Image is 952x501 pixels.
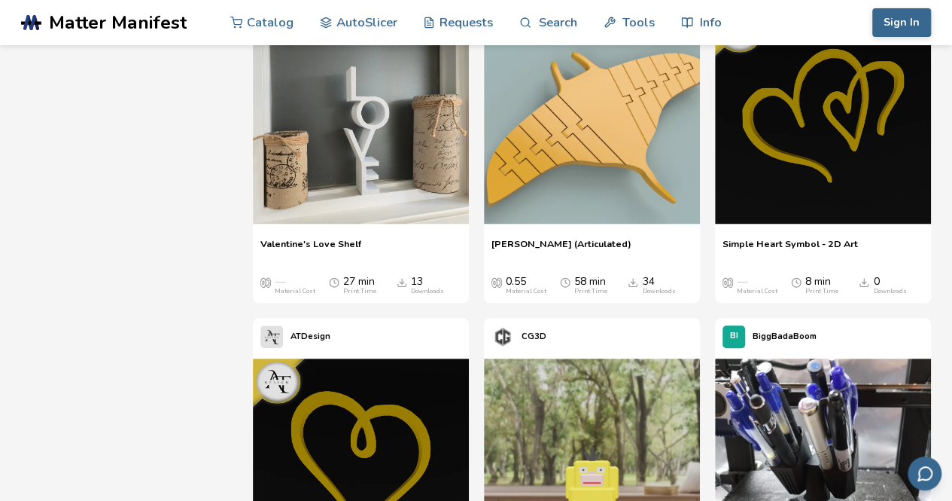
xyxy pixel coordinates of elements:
[737,276,747,288] span: —
[859,276,869,288] span: Downloads
[491,325,514,348] img: CG3D's profile
[730,331,738,341] span: BI
[275,288,315,295] div: Material Cost
[872,8,931,37] button: Sign In
[908,457,941,490] button: Send feedback via email
[49,12,187,33] span: Matter Manifest
[805,288,838,295] div: Print Time
[484,318,554,356] a: CG3D's profileCG3D
[753,328,817,344] p: BiggBadaBoom
[737,288,777,295] div: Material Cost
[873,288,906,295] div: Downloads
[873,276,906,295] div: 0
[791,276,801,288] span: Average Print Time
[560,276,570,288] span: Average Print Time
[275,276,285,288] span: —
[411,276,444,295] div: 13
[260,325,283,348] img: ATDesign's profile
[574,276,607,295] div: 58 min
[805,276,838,295] div: 8 min
[491,276,502,288] span: Average Cost
[343,288,376,295] div: Print Time
[522,328,546,344] p: CG3D
[329,276,339,288] span: Average Print Time
[343,276,376,295] div: 27 min
[722,238,858,261] a: Simple Heart Symbol - 2D Art
[260,238,361,261] a: Valentine's Love Shelf
[642,288,675,295] div: Downloads
[506,276,546,295] div: 0.55
[628,276,638,288] span: Downloads
[397,276,407,288] span: Downloads
[290,328,330,344] p: ATDesign
[253,318,338,356] a: ATDesign's profileATDesign
[722,276,733,288] span: Average Cost
[642,276,675,295] div: 34
[506,288,546,295] div: Material Cost
[260,276,271,288] span: Average Cost
[491,238,631,261] a: [PERSON_NAME] (Articulated)
[411,288,444,295] div: Downloads
[574,288,607,295] div: Print Time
